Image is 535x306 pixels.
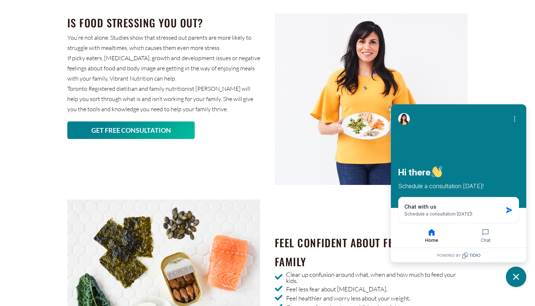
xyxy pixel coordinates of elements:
[91,127,171,133] span: GET FREE CONSULTATION
[284,271,468,284] span: Clear up confusion around what, when and how much to feed your kids.
[67,84,260,114] p: Toronto Registered dietitian and family nutritionist [PERSON_NAME] will help you sort through wha...
[284,295,410,301] span: Feel healthier and worry less about your weight.
[67,121,195,139] a: GET FREE CONSULTATION
[284,286,387,292] span: Feel less fear about [MEDICAL_DATA].
[67,53,260,84] p: If picky eaters, [MEDICAL_DATA], growth and development issues or negative feelings about food an...
[67,32,260,53] p: You’re not alone. Studies show that stressed out parents are more likely to struggle with mealtim...
[67,15,203,30] strong: Is food stressing you out?
[275,235,448,269] strong: Feel confident about feeding your family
